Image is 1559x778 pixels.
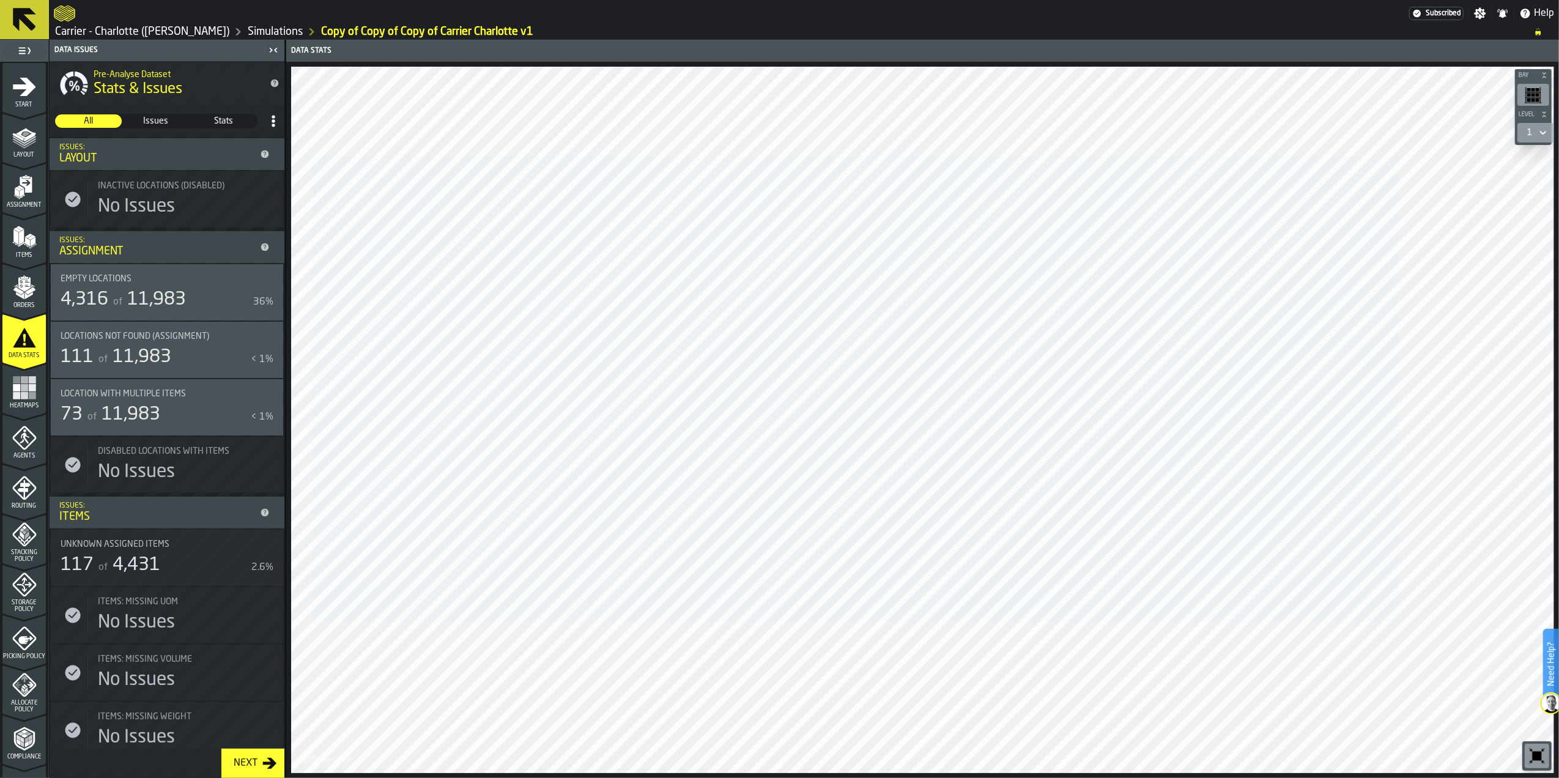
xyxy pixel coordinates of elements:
[251,410,273,424] div: < 1%
[2,615,46,664] li: menu Picking Policy
[251,560,273,575] div: 2.6%
[294,746,363,771] a: logo-header
[1544,630,1558,698] label: Need Help?
[50,40,284,61] header: Data Issues
[2,302,46,309] span: Orders
[2,63,46,112] li: menu Start
[1527,746,1547,766] svg: Reset zoom and position
[98,727,175,749] div: No Issues
[61,539,169,549] span: Unknown assigned items
[61,389,259,399] div: Title
[2,264,46,313] li: menu Orders
[94,80,182,99] span: Stats & Issues
[51,322,283,378] div: stat-Locations not found (Assignment)
[2,700,46,713] span: Allocate Policy
[2,42,46,59] label: button-toggle-Toggle Full Menu
[98,712,273,722] div: Title
[61,332,259,341] div: Title
[61,404,83,426] div: 73
[51,171,283,228] div: stat-Inactive Locations (Disabled)
[59,502,255,510] div: Issues:
[113,348,171,366] span: 11,983
[1492,7,1514,20] label: button-toggle-Notifications
[113,297,122,307] span: of
[123,114,190,128] div: thumb
[2,102,46,108] span: Start
[1522,741,1552,771] div: button-toolbar-undefined
[61,289,108,311] div: 4,316
[2,352,46,359] span: Data Stats
[54,2,75,24] a: logo-header
[253,295,273,309] div: 36%
[54,114,122,128] label: button-switch-multi-All
[1516,72,1538,79] span: Bay
[61,274,259,284] div: Title
[321,25,533,39] a: link-to-/wh/i/e074fb63-00ea-4531-a7c9-ea0a191b3e4f/simulations/236e57c3-fbae-43b1-ac28-583f53d176a7
[98,181,224,191] span: Inactive Locations (Disabled)
[98,597,273,607] div: Title
[98,654,192,664] span: Items: Missing Volume
[98,181,273,191] div: Title
[2,599,46,613] span: Storage Policy
[1514,6,1559,21] label: button-toggle-Help
[59,510,255,524] div: Items
[1515,69,1552,81] button: button-
[61,274,273,284] div: Title
[59,152,255,165] div: Layout
[51,645,283,701] div: stat-Items: Missing Volume
[98,563,108,572] span: of
[51,530,283,586] div: stat-Unknown assigned items
[2,213,46,262] li: menu Items
[1469,7,1491,20] label: button-toggle-Settings
[122,114,190,128] label: button-switch-multi-Issues
[98,597,259,607] div: Title
[51,264,283,320] div: stat-Empty locations
[61,389,273,399] div: Title
[98,669,175,691] div: No Issues
[55,114,122,128] div: thumb
[61,539,259,549] div: Title
[2,715,46,764] li: menu Compliance
[98,712,259,722] div: Title
[248,25,303,39] a: link-to-/wh/i/e074fb63-00ea-4531-a7c9-ea0a191b3e4f
[59,143,255,152] div: Issues:
[98,654,259,664] div: Title
[2,503,46,509] span: Routing
[2,414,46,463] li: menu Agents
[2,514,46,563] li: menu Stacking Policy
[1522,125,1549,140] div: DropdownMenuValue-1
[1527,128,1532,138] div: DropdownMenuValue-1
[289,46,924,55] div: Data Stats
[98,446,273,456] div: Title
[59,236,255,245] div: Issues:
[102,406,160,424] span: 11,983
[190,114,257,128] label: button-switch-multi-Stats
[265,43,282,57] label: button-toggle-Close me
[2,163,46,212] li: menu Assignment
[61,274,131,284] span: Empty locations
[98,196,175,218] div: No Issues
[2,364,46,413] li: menu Heatmaps
[1409,7,1464,20] a: link-to-/wh/i/e074fb63-00ea-4531-a7c9-ea0a191b3e4f/settings/billing
[98,446,259,456] div: Title
[50,61,284,105] div: title-Stats & Issues
[51,587,283,643] div: stat-Items: Missing UOM
[2,754,46,760] span: Compliance
[94,67,260,80] h2: Sub Title
[1515,108,1552,120] button: button-
[2,202,46,209] span: Assignment
[61,332,273,341] div: Title
[98,654,273,664] div: Title
[221,749,284,778] button: button-Next
[51,437,283,493] div: stat-Disabled locations with Items
[1426,9,1461,18] span: Subscribed
[55,25,229,39] a: link-to-/wh/i/e074fb63-00ea-4531-a7c9-ea0a191b3e4f
[286,40,1559,62] header: Data Stats
[2,252,46,259] span: Items
[190,114,257,128] div: thumb
[1534,6,1554,21] span: Help
[2,453,46,459] span: Agents
[61,539,273,549] div: Title
[61,346,94,368] div: 111
[87,412,97,422] span: of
